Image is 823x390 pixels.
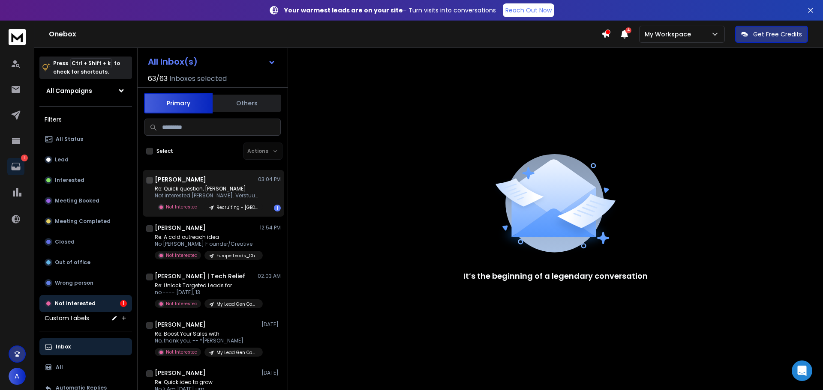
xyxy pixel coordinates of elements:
p: Not Interested [166,301,198,307]
button: All Campaigns [39,82,132,99]
button: All Status [39,131,132,148]
h1: [PERSON_NAME] [155,223,206,232]
a: Reach Out Now [503,3,554,17]
h1: All Inbox(s) [148,57,198,66]
p: Re: Quick idea to grow [155,379,258,386]
p: Meeting Completed [55,218,111,225]
h3: Filters [39,113,132,125]
p: 1 [21,155,28,161]
button: A [9,368,26,385]
p: [DATE] [261,369,281,376]
label: Select [156,148,173,155]
span: 63 / 63 [148,74,168,84]
button: Closed [39,233,132,250]
button: Meeting Completed [39,213,132,230]
button: Not Interested1 [39,295,132,312]
button: Primary [144,93,213,113]
button: Inbox [39,338,132,355]
button: Others [213,94,281,113]
h3: Custom Labels [45,314,89,322]
button: All [39,359,132,376]
p: My Lead Gen Campaign_10x [216,349,258,356]
div: 1 [120,300,127,307]
span: Ctrl + Shift + k [70,58,112,68]
p: Interested [55,177,84,184]
p: Reach Out Now [505,6,552,15]
h1: [PERSON_NAME] | Tech Relief [155,272,245,280]
p: Out of office [55,259,90,266]
p: My Lead Gen Campaign_10x [216,301,258,307]
img: logo [9,29,26,45]
p: Not Interested [55,300,96,307]
p: Re: A cold outreach idea [155,234,258,241]
h3: Inboxes selected [169,74,227,84]
p: It’s the beginning of a legendary conversation [463,270,648,282]
p: [DATE] [261,321,281,328]
button: Get Free Credits [735,26,808,43]
p: Recruiting - [GEOGRAPHIC_DATA] 1st tier [216,204,258,211]
a: 1 [7,158,24,175]
p: Not Interested [166,349,198,355]
button: Meeting Booked [39,192,132,209]
strong: Your warmest leads are on your site [284,6,403,15]
p: Wrong person [55,280,93,286]
h1: Onebox [49,29,601,39]
p: – Turn visits into conversations [284,6,496,15]
p: Re: Unlock Targeted Leads for [155,282,258,289]
p: Europe Leads_ChatGpt_Copy [216,253,258,259]
p: Closed [55,238,75,245]
p: 03:04 PM [258,176,281,183]
p: no ---- [DATE], 13 [155,289,258,296]
p: Meeting Booked [55,197,99,204]
p: Lead [55,156,69,163]
p: Not interested [PERSON_NAME]. Verstuurd vanaf [155,192,258,199]
button: All Inbox(s) [141,53,282,70]
p: My Workspace [645,30,694,39]
p: 02:03 AM [258,273,281,280]
h1: [PERSON_NAME] [155,175,206,184]
p: Not Interested [166,252,198,259]
span: 4 [625,27,631,33]
p: All [56,364,63,371]
button: Interested [39,172,132,189]
p: 12:54 PM [260,224,281,231]
div: Open Intercom Messenger [792,360,812,381]
button: Lead [39,151,132,168]
h1: All Campaigns [46,86,92,95]
button: Wrong person [39,274,132,292]
p: Get Free Credits [753,30,802,39]
p: Re: Quick question, [PERSON_NAME] [155,185,258,192]
p: No, thank you. -- *[PERSON_NAME] [155,337,258,344]
p: All Status [56,136,83,143]
p: Press to check for shortcuts. [53,59,120,76]
button: Out of office [39,254,132,271]
p: Re: Boost Your Sales with [155,330,258,337]
h1: [PERSON_NAME] [155,369,206,377]
div: 1 [274,205,281,211]
p: Inbox [56,343,71,350]
p: No [PERSON_NAME] F ounder/Creative [155,241,258,247]
h1: [PERSON_NAME] [155,320,206,329]
p: Not Interested [166,204,198,210]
